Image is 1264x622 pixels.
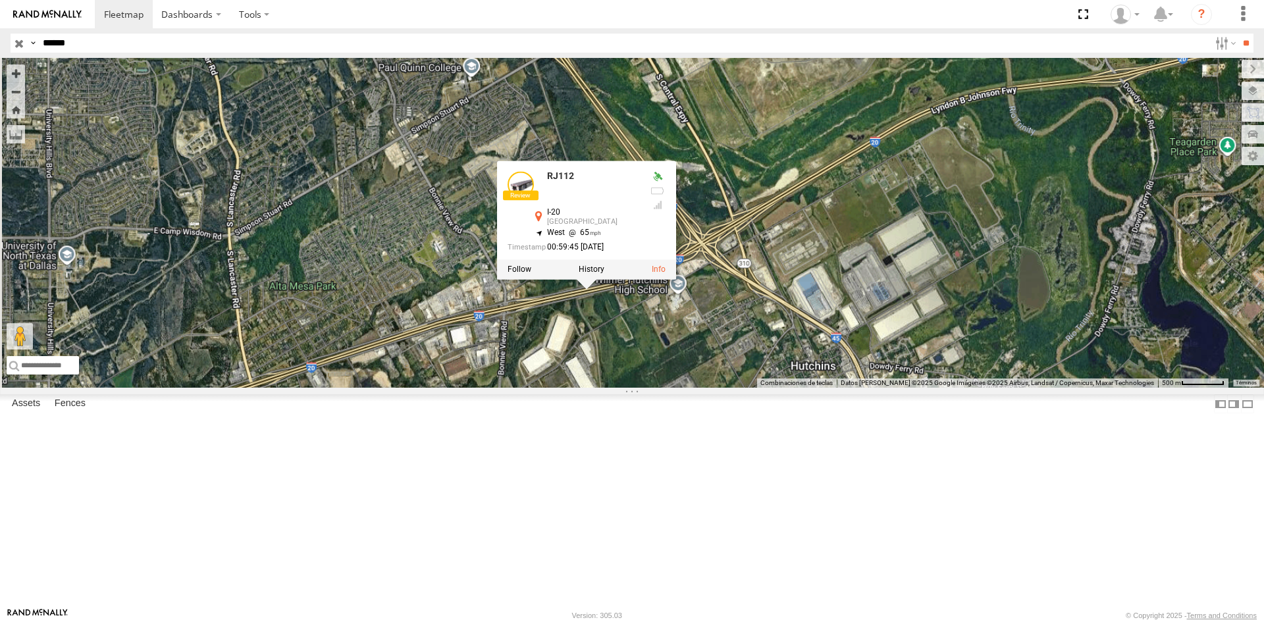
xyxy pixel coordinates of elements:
button: Zoom out [7,82,25,101]
label: Dock Summary Table to the Left [1214,394,1227,413]
label: Hide Summary Table [1241,394,1254,413]
button: Combinaciones de teclas [760,378,833,388]
a: Visit our Website [7,609,68,622]
img: rand-logo.svg [13,10,82,19]
label: View Asset History [579,265,604,274]
label: Assets [5,395,47,413]
button: Zoom Home [7,101,25,118]
div: Valid GPS Fix [650,171,666,182]
label: Measure [7,125,25,143]
span: Datos [PERSON_NAME] ©2025 Google Imágenes ©2025 Airbus, Landsat / Copernicus, Maxar Technologies [841,379,1154,386]
label: Dock Summary Table to the Right [1227,394,1240,413]
div: © Copyright 2025 - [1126,611,1257,619]
div: No battery health information received from this device. [650,186,666,196]
span: 65 [565,228,601,238]
label: Search Filter Options [1210,34,1238,53]
button: Escala del mapa: 500 m por 62 píxeles [1158,378,1228,388]
a: View Asset Details [652,265,666,274]
div: I-20 [547,208,639,217]
a: Términos [1236,380,1257,386]
button: Arrastra al hombrecito al mapa para abrir Street View [7,323,33,350]
span: West [547,228,565,238]
div: [GEOGRAPHIC_DATA] [547,219,639,226]
i: ? [1191,4,1212,25]
div: Pablo Ruiz [1106,5,1144,24]
div: Last Event GSM Signal Strength [650,200,666,211]
label: Map Settings [1242,147,1264,165]
div: Version: 305.03 [572,611,622,619]
a: Terms and Conditions [1187,611,1257,619]
div: Date/time of location update [508,243,639,251]
button: Zoom in [7,65,25,82]
label: Search Query [28,34,38,53]
span: 500 m [1162,379,1181,386]
label: Fences [48,395,92,413]
div: RJ112 [547,171,639,181]
label: Realtime tracking of Asset [508,265,531,274]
